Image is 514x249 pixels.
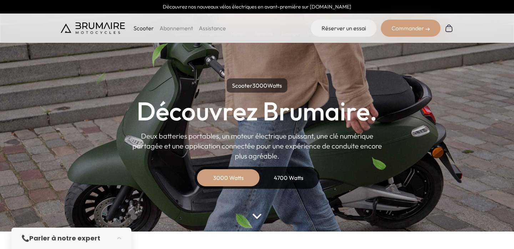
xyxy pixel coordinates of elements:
img: Brumaire Motocycles [61,22,125,34]
img: arrow-bottom.png [252,214,262,219]
div: 3000 Watts [200,169,257,186]
a: Réserver un essai [311,20,377,37]
p: Scooter Watts [227,78,287,93]
div: Commander [381,20,440,37]
img: Panier [445,24,453,32]
span: 3000 [252,82,267,89]
p: Scooter [133,24,154,32]
img: right-arrow-2.png [425,27,430,31]
div: 4700 Watts [260,169,317,186]
a: Assistance [199,25,226,32]
h1: Découvrez Brumaire. [137,98,377,124]
p: Deux batteries portables, un moteur électrique puissant, une clé numérique partagée et une applic... [132,131,382,161]
a: Abonnement [160,25,193,32]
